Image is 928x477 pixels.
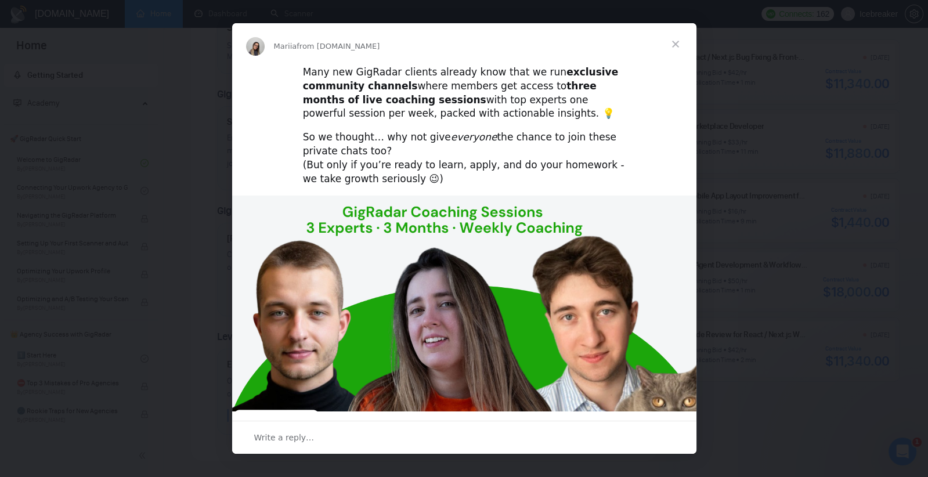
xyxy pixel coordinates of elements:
b: exclusive community channels [303,66,618,92]
b: three months of live coaching sessions [303,80,597,106]
span: Close [655,23,696,65]
span: from [DOMAIN_NAME] [297,42,380,50]
div: Open conversation and reply [232,421,696,454]
i: everyone [451,131,497,143]
span: Write a reply… [254,430,315,445]
div: Many new GigRadar clients already know that we run where members get access to with top experts o... [303,66,626,121]
span: Mariia [274,42,297,50]
img: Profile image for Mariia [246,37,265,56]
div: So we thought… why not give the chance to join these private chats too? (But only if you’re ready... [303,131,626,186]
